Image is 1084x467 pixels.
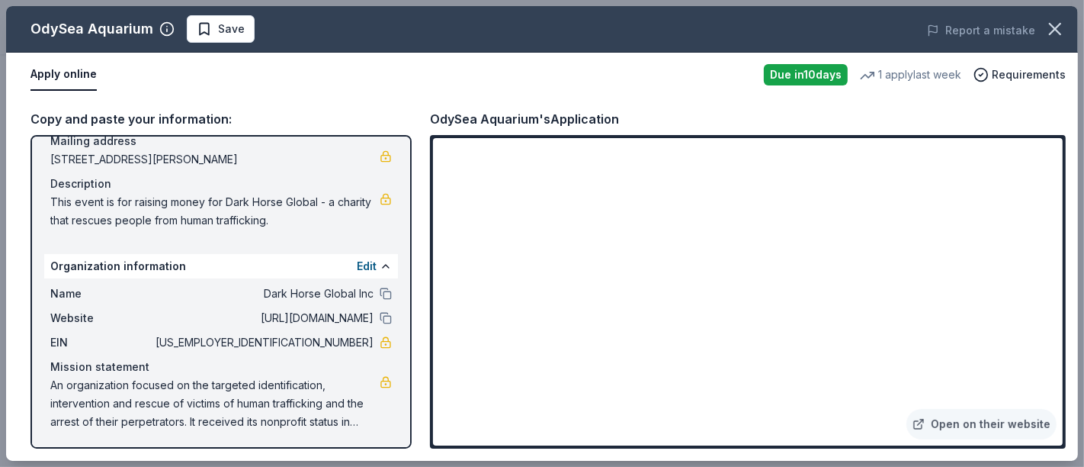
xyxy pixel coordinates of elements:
div: Mailing address [50,132,392,150]
span: Name [50,285,152,303]
span: Save [218,20,245,38]
span: Website [50,309,152,327]
span: An organization focused on the targeted identification, intervention and rescue of victims of hum... [50,376,380,431]
span: [STREET_ADDRESS][PERSON_NAME] [50,150,380,169]
div: Description [50,175,392,193]
span: [URL][DOMAIN_NAME] [152,309,374,327]
div: Due in 10 days [764,64,848,85]
div: Mission statement [50,358,392,376]
button: Save [187,15,255,43]
a: Open on their website [906,409,1057,440]
span: Requirements [992,66,1066,84]
div: OdySea Aquarium [30,17,153,41]
div: Copy and paste your information: [30,109,412,129]
button: Apply online [30,59,97,91]
span: This event is for raising money for Dark Horse Global - a charity that rescues people from human ... [50,193,380,230]
div: 1 apply last week [860,66,961,84]
button: Report a mistake [927,21,1035,40]
div: OdySea Aquarium's Application [430,109,619,129]
span: EIN [50,333,152,352]
div: Organization information [44,254,398,279]
button: Edit [357,257,377,275]
button: Requirements [973,66,1066,84]
span: Dark Horse Global Inc [152,285,374,303]
span: [US_EMPLOYER_IDENTIFICATION_NUMBER] [152,333,374,352]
